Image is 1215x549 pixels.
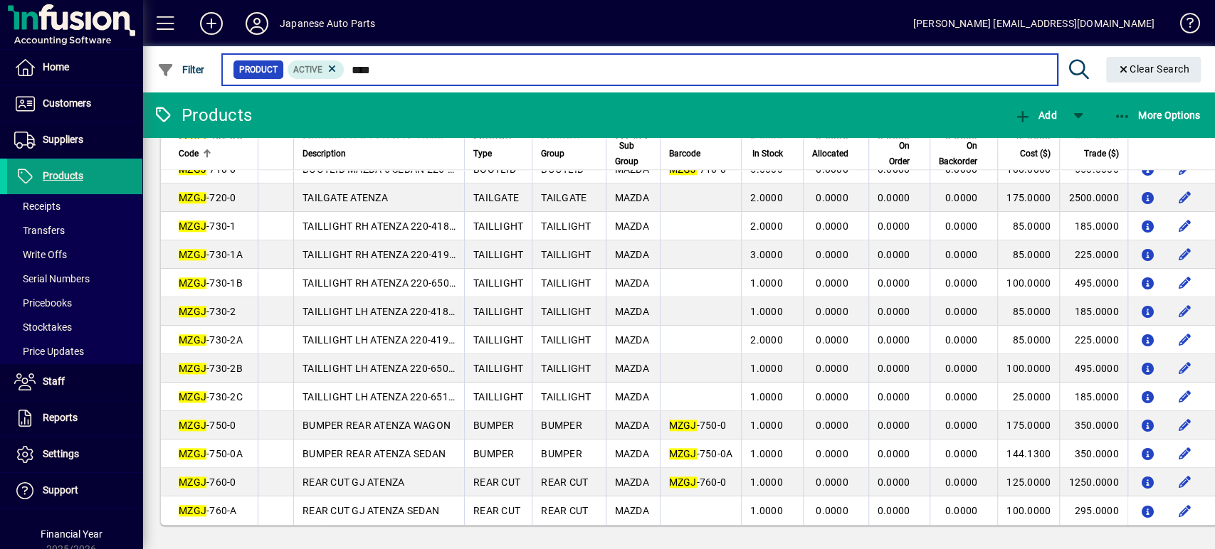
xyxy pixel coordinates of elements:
span: Sub Group [615,138,638,169]
div: Type [473,146,523,161]
td: 85.0000 [997,240,1059,269]
div: Japanese Auto Parts [280,12,375,35]
span: TAILLIGHT RH ATENZA 220-41897 [303,220,461,232]
span: TAILLIGHT [473,334,523,346]
span: MAZDA [615,448,649,459]
span: Suppliers [43,134,83,145]
span: Products [43,170,83,181]
span: 0.0000 [878,476,910,488]
span: -710-0 [669,164,727,175]
span: Filter [157,64,205,75]
span: 0.0000 [945,448,978,459]
span: 1.0000 [750,391,783,403]
div: Description [303,146,456,161]
span: 1.0000 [750,363,783,374]
div: On Order [878,138,923,169]
span: Price Updates [14,346,84,357]
a: Serial Numbers [7,267,142,291]
span: -720-0 [179,192,236,203]
div: Group [541,146,596,161]
em: MZGJ [179,391,206,403]
div: In Stock [750,146,796,161]
span: -750-0 [179,420,236,431]
span: -750-0 [669,420,727,431]
td: 25.0000 [997,383,1059,411]
span: -730-2 [179,306,236,317]
button: Edit [1174,329,1196,351]
span: 2.0000 [750,220,783,232]
span: TAILLIGHT LH ATENZA 220-41957/41978 [303,334,494,346]
a: Settings [7,437,142,472]
span: Settings [43,448,79,459]
span: 0.0000 [816,192,848,203]
td: 85.0000 [997,326,1059,354]
div: Code [179,146,249,161]
span: Transfers [14,225,65,236]
span: -760-0 [179,476,236,488]
button: Add [1010,102,1060,128]
td: 225.0000 [1059,240,1127,269]
span: TAILLIGHT LH ATENZA 220-6517M *PRIVATE SALE* [303,391,540,403]
td: 175.0000 [997,183,1059,212]
em: MZGJ [179,334,206,346]
td: 2500.0000 [1059,183,1127,212]
span: 0.0000 [945,192,978,203]
td: 295.0000 [1059,496,1127,525]
button: Edit [1174,272,1196,294]
span: 0.0000 [945,277,978,289]
span: 0.0000 [816,476,848,488]
span: MAZDA [615,306,649,317]
td: 85.0000 [997,297,1059,326]
span: REAR CUT [473,476,520,488]
span: 0.0000 [816,220,848,232]
span: 0.0000 [816,363,848,374]
span: MAZDA [615,277,649,289]
span: -730-2C [179,391,243,403]
a: Suppliers [7,122,142,158]
td: 125.0000 [997,468,1059,496]
button: Edit [1174,215,1196,238]
span: Trade ($) [1084,146,1119,161]
span: 0.0000 [945,220,978,232]
em: MZGJ [669,448,697,459]
span: Group [541,146,564,161]
button: Edit [1174,186,1196,209]
button: Edit [1174,499,1196,522]
td: 185.0000 [1059,383,1127,411]
a: Pricebooks [7,291,142,315]
a: Transfers [7,218,142,242]
span: 0.0000 [816,391,848,403]
span: 0.0000 [816,277,848,289]
em: MZGJ [669,420,697,431]
button: Edit [1174,414,1196,437]
span: BUMPER REAR ATENZA SEDAN [303,448,446,459]
button: Add [189,11,234,36]
td: 495.0000 [1059,354,1127,383]
span: BUMPER [473,420,515,431]
span: Reports [43,412,78,423]
span: -710-0 [179,164,236,175]
em: MZGJ [179,164,206,175]
em: MZGJ [179,192,206,203]
span: BOOTLID [541,164,584,175]
span: TAILLIGHT [473,363,523,374]
span: 0.0000 [945,334,978,346]
span: 0.0000 [878,334,910,346]
span: On Order [878,138,910,169]
button: Filter [154,57,209,82]
span: BOOTLID [473,164,516,175]
em: MZGJ [669,164,697,175]
span: 0.0000 [816,306,848,317]
div: Allocated [812,146,861,161]
td: 350.0000 [1059,439,1127,468]
span: 0.0000 [878,164,910,175]
span: 1.0000 [750,306,783,317]
span: 0.0000 [945,420,978,431]
span: TAILLIGHT RH ATENZA 220-65033 [303,277,461,289]
span: TAILLIGHT LH ATENZA 220-65033 [303,363,460,374]
span: -730-1B [179,277,243,289]
span: MAZDA [615,334,649,346]
span: 0.0000 [816,249,848,260]
em: MZGJ [179,505,206,516]
a: Reports [7,400,142,436]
